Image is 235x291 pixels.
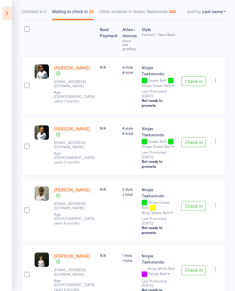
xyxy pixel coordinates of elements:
small: Last Promoted: [DATE] [142,279,177,288]
img: image1754373661.png [35,253,49,267]
img: image1707530912.png [35,126,49,140]
a: [PERSON_NAME] [54,126,90,132]
div: Ninja White Belt [142,267,177,277]
button: Check in [181,266,206,275]
span: 8 total [122,131,137,136]
div: 10 [89,9,94,14]
div: Next Payment [97,23,120,54]
small: tanjuma@hotmail.com [54,141,94,149]
div: Atten­dances [120,23,139,54]
small: Last Promoted: [DATE] [142,150,177,159]
button: Waiting to check in10 [52,6,94,20]
span: 8 style [122,126,137,131]
button: Other students in Ninjas Taekwondo442 [99,6,176,20]
div: N/A [100,253,117,258]
div: Ninjas Taekwondo [142,187,177,199]
span: 2 style [122,187,137,192]
button: Check in [181,201,206,211]
img: image1707530932.png [35,65,49,79]
div: Current / Next Rank [142,33,177,37]
span: 2 total [122,192,137,197]
small: SarathChandra.b1@gmail.com [54,80,94,88]
span: 1 style [122,253,137,258]
div: Purple Belt [148,272,167,276]
div: Green Belt [142,78,177,88]
button: Check in [181,138,206,147]
div: N/A [100,187,117,192]
button: Checked in0 [21,6,47,20]
label: Sort by [187,9,201,15]
div: Not ready to promote [142,98,177,108]
a: [PERSON_NAME] [54,65,90,71]
small: marcus@otto88.com.au [54,202,94,210]
span: 1 total [122,258,137,263]
span: Age: [DEMOGRAPHIC_DATA] years 11 months [54,151,95,165]
small: hellomeganjo@gmail.com [54,268,94,277]
div: N/A [100,126,117,131]
span: Age: [DEMOGRAPHIC_DATA] years 8 months [54,212,95,226]
div: Ninja Yellow Belt [142,211,170,215]
span: Age: [DEMOGRAPHIC_DATA] years 7 months [54,90,95,104]
small: Last Promoted: [DATE] [142,89,177,98]
div: Ninjas Taekwondo [142,65,177,77]
div: N/A [100,65,117,70]
div: 0 [44,9,47,14]
div: Stripe Green Belt [142,84,171,88]
a: [PERSON_NAME] [54,187,90,193]
img: image1693548066.png [35,187,49,201]
div: Stripe Green Belt [142,200,177,215]
span: 8 style [122,65,137,70]
div: Not ready to promote [142,159,177,169]
div: 442 [169,9,176,14]
span: 8 total [122,70,137,75]
div: Not ready to promote [142,225,177,235]
small: Last Promoted: [DATE] [142,217,177,225]
div: Ninjas Taekwondo [142,126,177,138]
button: Check in [181,77,206,86]
div: since last grading [122,39,137,51]
a: [PERSON_NAME] [54,253,90,259]
div: Stripe Green Belt [142,145,171,149]
div: Green Belt [142,139,177,149]
div: Last name [202,9,223,15]
div: Ninjas Taekwondo [142,253,177,265]
div: Style [139,23,179,54]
